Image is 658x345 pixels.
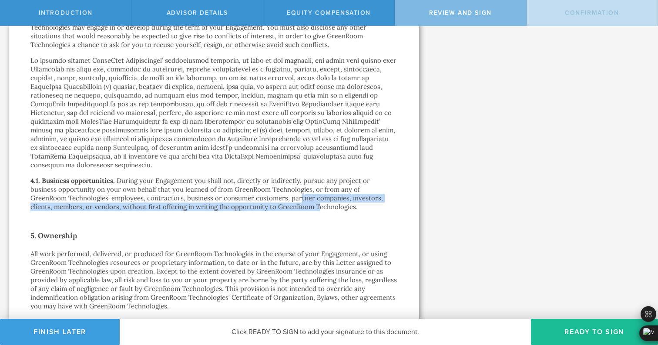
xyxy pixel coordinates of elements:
[30,176,383,211] p: During your Engagement you shall not, directly or indirectly, pursue any project or business oppo...
[30,229,397,243] h2: 5. Ownership
[167,9,228,17] span: Advisor Details
[565,9,619,17] span: Confirmation
[30,250,397,311] p: All work performed, delivered, or produced for GreenRoom Technologies in the course of your Engag...
[30,56,397,169] p: Lo ipsumdo sitamet ConseCtet Adipiscingel’ seddoeiusmod temporin, ut labo et dol magnaali, eni ad...
[120,319,531,345] div: Click READY TO SIGN to add your signature to this document.
[30,176,115,185] h3: 4.1. Business opportunities.
[287,9,371,17] span: Equity Compensation
[39,9,93,17] span: Introduction
[531,319,658,345] button: Ready to Sign
[429,9,492,17] span: Review and Sign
